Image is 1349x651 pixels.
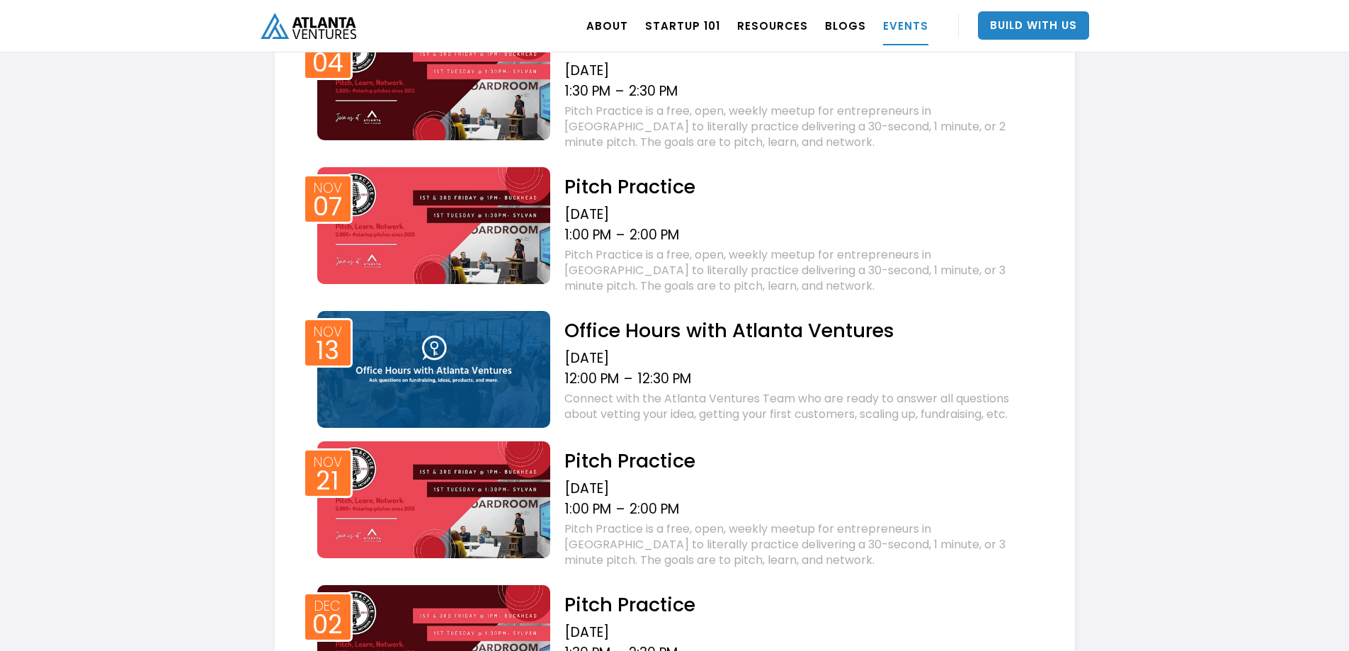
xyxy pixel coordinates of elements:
[629,83,678,100] div: 2:30 PM
[564,227,611,244] div: 1:00 PM
[615,83,624,100] div: –
[564,370,619,387] div: 12:00 PM
[317,23,551,140] img: Event thumb
[314,325,342,339] div: Nov
[637,370,691,387] div: 12:30 PM
[317,167,551,284] img: Event thumb
[310,164,1040,298] a: Event thumbNov07Pitch Practice[DATE]1:00 PM–2:00 PMPitch Practice is a free, open, weekly meetup ...
[316,470,339,492] div: 21
[564,480,1039,497] div: [DATE]
[564,247,1039,294] div: Pitch Practice is a free, open, weekly meetup for entrepreneurs in [GEOGRAPHIC_DATA] to literally...
[616,501,625,518] div: –
[624,370,632,387] div: –
[564,174,1039,199] h2: Pitch Practice
[564,83,610,100] div: 1:30 PM
[616,227,625,244] div: –
[564,624,1039,641] div: [DATE]
[564,391,1039,422] div: Connect with the Atlanta Ventures Team who are ready to answer all questions about vetting your i...
[314,181,342,195] div: Nov
[564,318,1039,343] h2: Office Hours with Atlanta Ventures
[314,599,341,613] div: Dec
[317,311,551,428] img: Event thumb
[883,6,928,45] a: EVENTS
[564,62,1039,79] div: [DATE]
[310,20,1040,154] a: Event thumbNov04Pitch Practice[DATE]1:30 PM–2:30 PMPitch Practice is a free, open, weekly meetup ...
[645,6,720,45] a: Startup 101
[630,227,679,244] div: 2:00 PM
[564,592,1039,617] h2: Pitch Practice
[564,350,1039,367] div: [DATE]
[825,6,866,45] a: BLOGS
[314,455,342,469] div: Nov
[316,340,339,361] div: 13
[313,196,342,217] div: 07
[564,30,1039,55] h2: Pitch Practice
[564,206,1039,223] div: [DATE]
[312,614,343,635] div: 02
[310,438,1040,572] a: Event thumbNov21Pitch Practice[DATE]1:00 PM–2:00 PMPitch Practice is a free, open, weekly meetup ...
[310,307,1040,428] a: Event thumbNov13Office Hours with Atlanta Ventures[DATE]12:00 PM–12:30 PMConnect with the Atlanta...
[312,52,343,74] div: 04
[630,501,679,518] div: 2:00 PM
[586,6,628,45] a: ABOUT
[564,103,1039,150] div: Pitch Practice is a free, open, weekly meetup for entrepreneurs in [GEOGRAPHIC_DATA] to literally...
[564,521,1039,568] div: Pitch Practice is a free, open, weekly meetup for entrepreneurs in [GEOGRAPHIC_DATA] to literally...
[564,448,1039,473] h2: Pitch Practice
[317,441,551,558] img: Event thumb
[737,6,808,45] a: RESOURCES
[564,501,611,518] div: 1:00 PM
[978,11,1089,40] a: Build With Us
